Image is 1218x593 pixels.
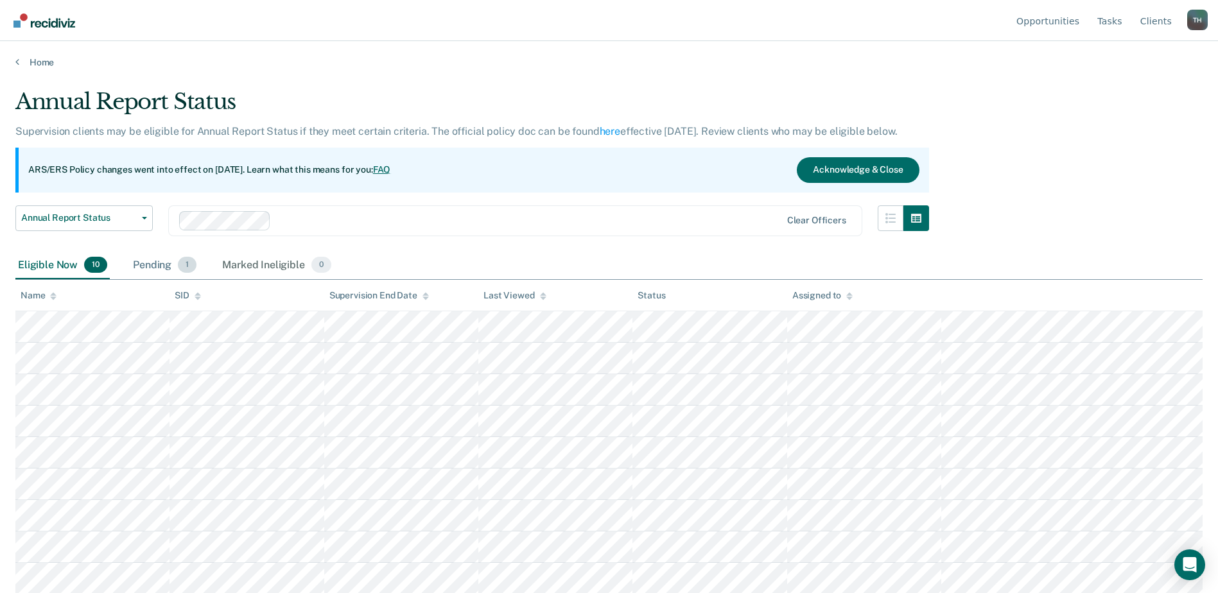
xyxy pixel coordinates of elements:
p: ARS/ERS Policy changes went into effect on [DATE]. Learn what this means for you: [28,164,390,176]
div: Name [21,290,57,301]
div: Supervision End Date [329,290,429,301]
span: 0 [311,257,331,273]
p: Supervision clients may be eligible for Annual Report Status if they meet certain criteria. The o... [15,125,897,137]
div: Clear officers [787,215,846,226]
div: Assigned to [792,290,853,301]
div: Last Viewed [483,290,546,301]
span: 1 [178,257,196,273]
div: Annual Report Status [15,89,929,125]
div: Marked Ineligible0 [220,252,334,280]
div: Eligible Now10 [15,252,110,280]
div: Open Intercom Messenger [1174,549,1205,580]
button: Profile dropdown button [1187,10,1208,30]
button: Acknowledge & Close [797,157,919,183]
span: 10 [84,257,107,273]
a: Home [15,56,1203,68]
div: Status [638,290,665,301]
a: FAQ [373,164,391,175]
img: Recidiviz [13,13,75,28]
div: T H [1187,10,1208,30]
a: here [600,125,620,137]
button: Annual Report Status [15,205,153,231]
div: SID [175,290,201,301]
span: Annual Report Status [21,212,137,223]
div: Pending1 [130,252,199,280]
